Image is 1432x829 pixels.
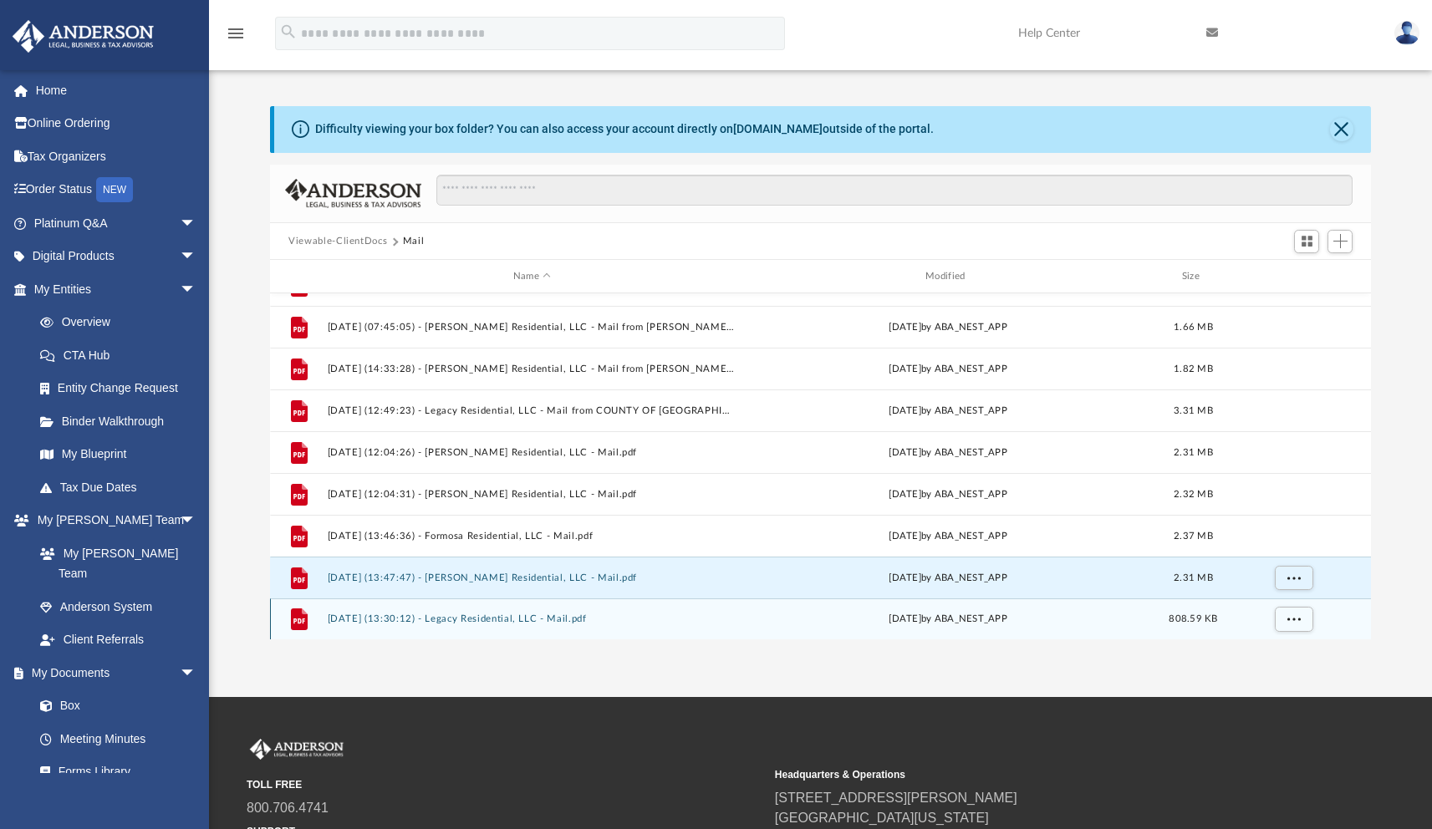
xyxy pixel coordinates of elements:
[744,320,1153,335] div: [DATE] by ABA_NEST_APP
[23,722,213,755] a: Meeting Minutes
[270,293,1371,640] div: grid
[744,529,1153,544] div: [DATE] by ABA_NEST_APP
[744,445,1153,460] div: [DATE] by ABA_NEST_APP
[744,612,1153,627] div: [DATE] by ABA_NEST_APP
[328,364,736,374] button: [DATE] (14:33:28) - [PERSON_NAME] Residential, LLC - Mail from [PERSON_NAME].pdf
[12,504,213,537] a: My [PERSON_NAME] Teamarrow_drop_down
[279,23,298,41] i: search
[328,572,736,583] button: [DATE] (13:47:47) - [PERSON_NAME] Residential, LLC - Mail.pdf
[1294,230,1319,253] button: Switch to Grid View
[1174,364,1213,374] span: 1.82 MB
[1330,118,1353,141] button: Close
[744,571,1153,586] div: [DATE] by ABA_NEST_APP
[180,272,213,307] span: arrow_drop_down
[247,739,347,760] img: Anderson Advisors Platinum Portal
[8,20,159,53] img: Anderson Advisors Platinum Portal
[328,531,736,542] button: [DATE] (13:46:36) - Formosa Residential, LLC - Mail.pdf
[12,272,222,306] a: My Entitiesarrow_drop_down
[1174,531,1213,541] span: 2.37 MB
[12,107,222,140] a: Online Ordering
[328,405,736,416] button: [DATE] (12:49:23) - Legacy Residential, LLC - Mail from COUNTY OF [GEOGRAPHIC_DATA]pdf
[23,470,222,504] a: Tax Due Dates
[180,504,213,538] span: arrow_drop_down
[733,122,823,135] a: [DOMAIN_NAME]
[1160,269,1227,284] div: Size
[744,362,1153,377] div: [DATE] by ABA_NEST_APP
[436,175,1353,206] input: Search files and folders
[327,269,736,284] div: Name
[775,811,989,825] a: [GEOGRAPHIC_DATA][US_STATE]
[180,656,213,690] span: arrow_drop_down
[1174,406,1213,415] span: 3.31 MB
[744,487,1153,502] div: [DATE] by ABA_NEST_APP
[1234,269,1351,284] div: id
[1174,573,1213,582] span: 2.31 MB
[247,801,329,815] a: 800.706.4741
[23,372,222,405] a: Entity Change Request
[12,140,222,173] a: Tax Organizers
[1328,230,1353,253] button: Add
[23,537,205,590] a: My [PERSON_NAME] Team
[328,613,736,624] button: [DATE] (13:30:12) - Legacy Residential, LLC - Mail.pdf
[328,447,736,458] button: [DATE] (12:04:26) - [PERSON_NAME] Residential, LLC - Mail.pdf
[226,32,246,43] a: menu
[23,438,213,471] a: My Blueprint
[96,177,133,202] div: NEW
[1174,323,1213,332] span: 1.66 MB
[1394,21,1419,45] img: User Pic
[775,767,1292,782] small: Headquarters & Operations
[1174,448,1213,457] span: 2.31 MB
[403,234,425,249] button: Mail
[23,623,213,657] a: Client Referrals
[278,269,319,284] div: id
[288,234,387,249] button: Viewable-ClientDocs
[328,489,736,500] button: [DATE] (12:04:31) - [PERSON_NAME] Residential, LLC - Mail.pdf
[1275,607,1313,632] button: More options
[23,404,222,438] a: Binder Walkthrough
[226,23,246,43] i: menu
[23,755,205,789] a: Forms Library
[23,306,222,339] a: Overview
[12,206,222,240] a: Platinum Q&Aarrow_drop_down
[315,120,934,138] div: Difficulty viewing your box folder? You can also access your account directly on outside of the p...
[12,74,222,107] a: Home
[12,656,213,689] a: My Documentsarrow_drop_down
[23,338,222,372] a: CTA Hub
[744,404,1153,419] div: [DATE] by ABA_NEST_APP
[743,269,1153,284] div: Modified
[775,791,1017,805] a: [STREET_ADDRESS][PERSON_NAME]
[12,173,222,207] a: Order StatusNEW
[23,689,205,723] a: Box
[1174,490,1213,499] span: 2.32 MB
[328,322,736,333] button: [DATE] (07:45:05) - [PERSON_NAME] Residential, LLC - Mail from [PERSON_NAME].pdf
[23,590,213,623] a: Anderson System
[247,777,763,792] small: TOLL FREE
[180,206,213,241] span: arrow_drop_down
[1275,566,1313,591] button: More options
[1169,614,1217,623] span: 808.59 KB
[180,240,213,274] span: arrow_drop_down
[12,240,222,273] a: Digital Productsarrow_drop_down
